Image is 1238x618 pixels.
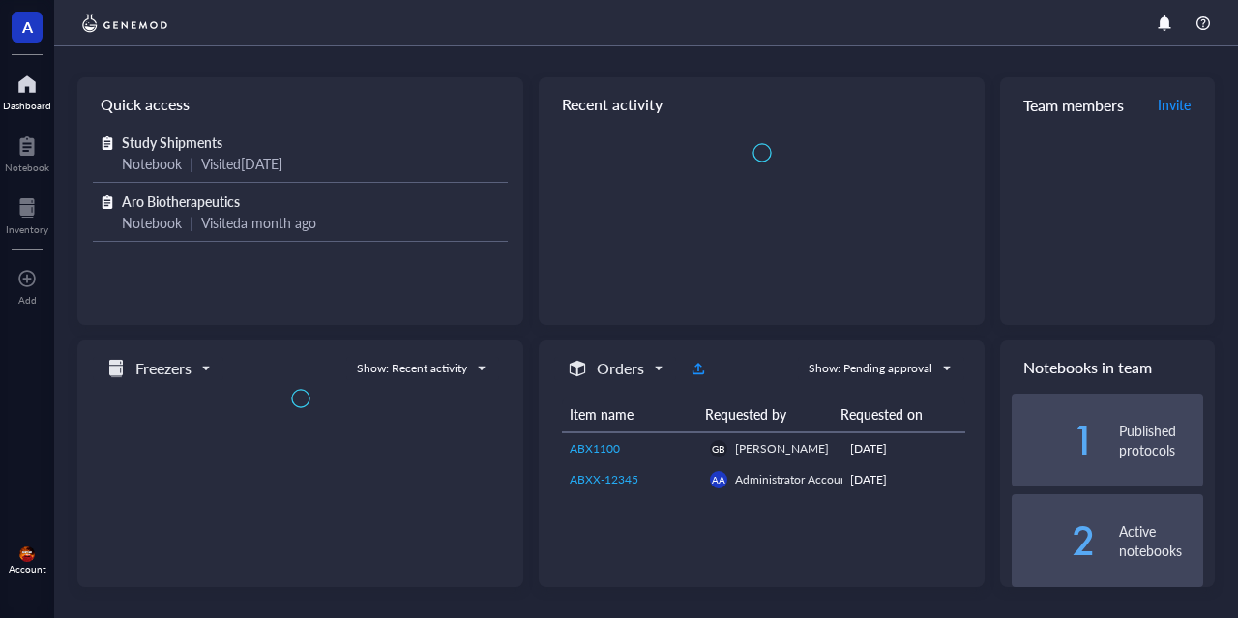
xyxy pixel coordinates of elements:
div: 2 [1012,525,1096,556]
th: Item name [562,397,697,432]
div: Visited a month ago [201,212,316,233]
div: Account [9,563,46,574]
img: e3b8e2f9-2f7f-49fa-a8fb-4d0ab0feffc4.jpeg [19,546,35,562]
h5: Orders [597,357,644,380]
a: Inventory [6,192,48,235]
div: Show: Pending approval [809,360,932,377]
div: Quick access [77,77,523,132]
div: [DATE] [850,440,958,457]
div: Show: Recent activity [357,360,467,377]
a: ABX1100 [570,440,694,457]
div: | [190,212,193,233]
span: A [22,15,33,39]
span: ABXX-12345 [570,471,638,487]
button: Invite [1157,89,1192,120]
div: Team members [1000,77,1215,132]
div: Notebook [5,162,49,173]
a: Notebook [5,131,49,173]
div: Notebook [122,153,182,174]
div: Inventory [6,223,48,235]
th: Requested on [833,397,952,432]
div: Dashboard [3,100,51,111]
img: genemod-logo [77,12,172,35]
a: ABXX-12345 [570,471,694,488]
div: Published protocols [1119,421,1203,459]
div: [DATE] [850,471,958,488]
div: Visited [DATE] [201,153,282,174]
span: AA [712,474,725,486]
span: Study Shipments [122,132,222,152]
div: 1 [1012,425,1096,456]
span: ABX1100 [570,440,620,456]
div: Recent activity [539,77,985,132]
div: | [190,153,193,174]
div: Add [18,294,37,306]
div: Active notebooks [1119,521,1203,560]
a: Dashboard [3,69,51,111]
th: Requested by [697,397,833,432]
div: Notebook [122,212,182,233]
h5: Freezers [135,357,192,380]
span: Aro Biotherapeutics [122,191,240,211]
span: [PERSON_NAME] [735,440,829,456]
div: Notebooks in team [1000,340,1215,394]
span: GB [712,443,724,455]
span: Invite [1158,95,1191,114]
span: Administrator Account [735,471,851,487]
